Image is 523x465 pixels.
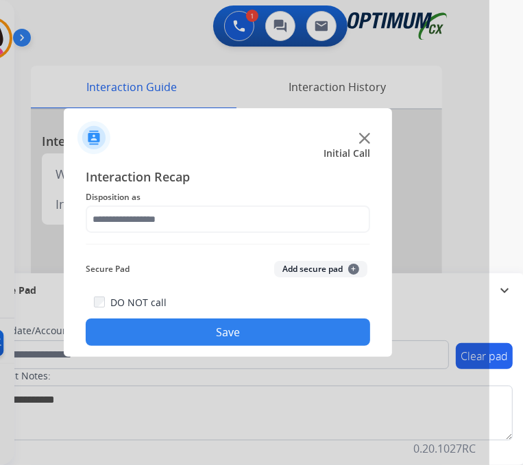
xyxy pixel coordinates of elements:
span: Disposition as [86,189,370,205]
button: Save [86,318,370,346]
img: contact-recap-line.svg [86,244,370,244]
span: Initial Call [324,147,370,160]
span: Interaction Recap [86,167,370,189]
label: DO NOT call [110,296,167,310]
button: Add secure pad+ [274,261,367,277]
mat-icon: expand_more [496,282,513,299]
span: + [348,264,359,275]
img: contactIcon [77,121,110,154]
p: 0.20.1027RC [413,440,476,457]
span: Secure Pad [86,261,130,277]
